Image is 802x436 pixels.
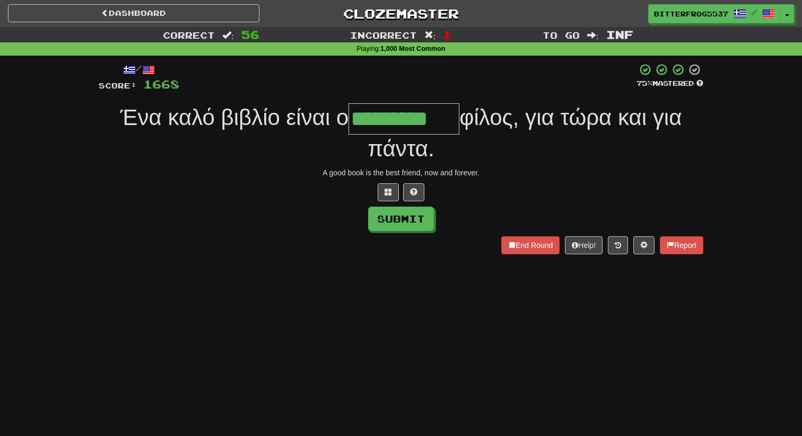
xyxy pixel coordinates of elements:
a: BitterFrog5537 / [648,4,781,23]
span: 1 [443,28,452,41]
strong: 1,000 Most Common [380,45,445,52]
span: Incorrect [350,30,417,40]
span: : [222,31,234,40]
span: To go [543,30,580,40]
a: Dashboard [8,4,259,22]
a: Clozemaster [275,4,527,23]
span: 56 [241,28,259,41]
span: : [587,31,599,40]
div: A good book is the best friend, now and forever. [99,167,703,178]
button: Report [660,236,703,254]
button: Single letter hint - you only get 1 per sentence and score half the points! alt+h [403,183,424,201]
span: / [752,8,757,16]
button: Round history (alt+y) [608,236,628,254]
span: Score: [99,81,137,90]
button: Submit [368,207,434,231]
span: 1668 [143,77,179,91]
span: BitterFrog5537 [654,9,728,19]
span: φίλος, για τώρα και για πάντα. [368,105,682,161]
button: Help! [565,236,603,254]
span: Ένα καλό βιβλίο είναι ο [120,105,349,130]
span: : [424,31,436,40]
button: Switch sentence to multiple choice alt+p [378,183,399,201]
span: 75 % [637,79,652,87]
span: Inf [606,28,633,41]
div: / [99,63,179,76]
div: Mastered [637,79,703,88]
span: Correct [163,30,215,40]
button: End Round [501,236,560,254]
